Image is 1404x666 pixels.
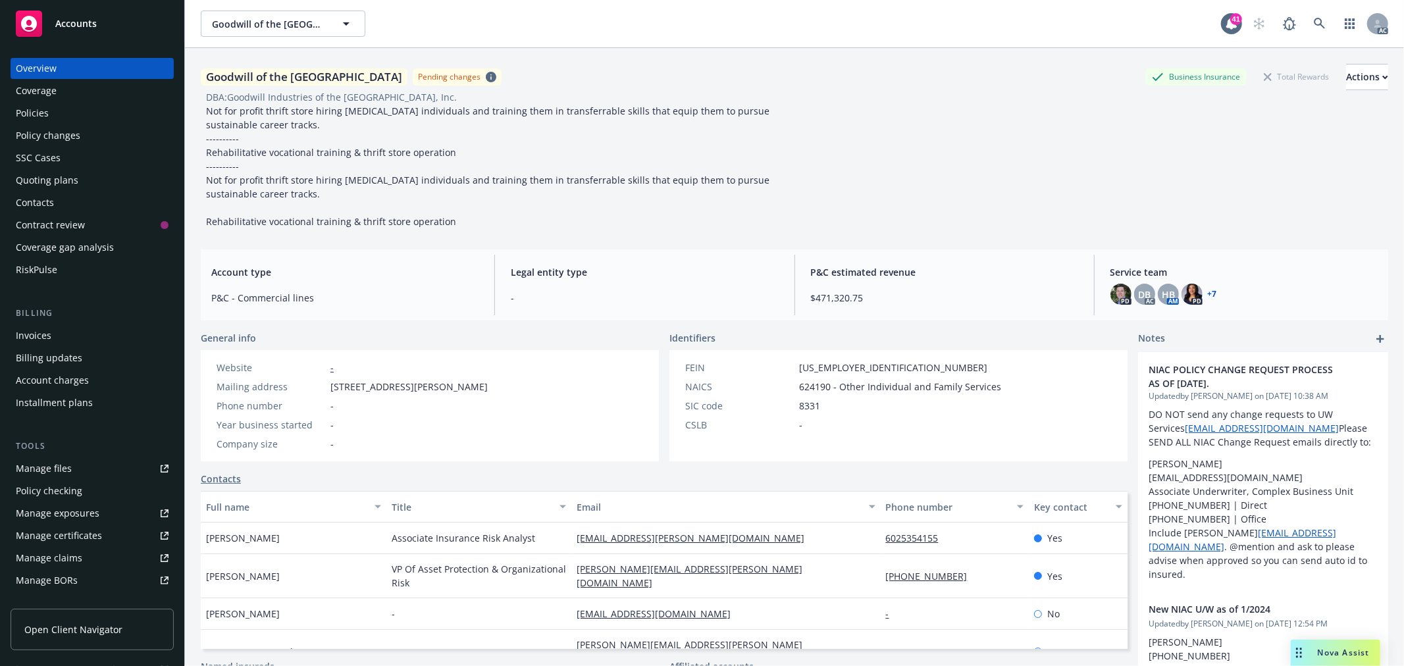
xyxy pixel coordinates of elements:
span: Nova Assist [1318,647,1370,658]
span: P&C - Commercial lines [211,291,479,305]
div: Contract review [16,215,85,236]
div: Coverage [16,80,57,101]
button: Full name [201,491,386,523]
a: add [1372,331,1388,347]
div: Summary of insurance [16,592,116,613]
a: 6025354155 [886,532,949,544]
span: VP Of Asset Protection & Organizational Risk [392,562,567,590]
p: [PERSON_NAME] [EMAIL_ADDRESS][DOMAIN_NAME] Associate Underwriter, Complex Business Unit [PHONE_NU... [1149,457,1378,581]
button: Email [571,491,880,523]
div: SIC code [685,399,794,413]
span: 8331 [799,399,820,413]
a: Manage certificates [11,525,174,546]
a: Contract review [11,215,174,236]
div: Manage certificates [16,525,102,546]
div: Drag to move [1291,640,1307,666]
span: HB [1162,288,1175,301]
a: Coverage [11,80,174,101]
a: Report a Bug [1276,11,1303,37]
img: photo [1110,284,1131,305]
a: [PHONE_NUMBER] [886,570,978,582]
a: - [886,607,900,620]
a: Switch app [1337,11,1363,37]
span: Pending changes [413,68,502,85]
span: - [511,291,778,305]
div: Quoting plans [16,170,78,191]
p: DO NOT send any change requests to UW Services Please SEND ALL NIAC Change Request emails directl... [1149,407,1378,449]
a: Installment plans [11,392,174,413]
span: No [1047,607,1060,621]
a: Manage files [11,458,174,479]
span: 624190 - Other Individual and Family Services [799,380,1001,394]
div: CSLB [685,418,794,432]
span: [PERSON_NAME] [206,531,280,545]
div: Phone number [217,399,325,413]
div: Manage BORs [16,570,78,591]
span: - [392,607,395,621]
span: DB [1138,288,1151,301]
span: [PERSON_NAME] [206,569,280,583]
div: Coverage gap analysis [16,237,114,258]
img: photo [1182,284,1203,305]
span: - [330,399,334,413]
div: Full name [206,500,367,514]
a: Billing updates [11,347,174,369]
span: Legal entity type [511,265,778,279]
span: New NIAC U/W as of 1/2024 [1149,602,1343,616]
div: Year business started [217,418,325,432]
span: - [330,437,334,451]
span: [PERSON_NAME] (PlanSource) [206,645,337,659]
span: Not for profit thrift store hiring [MEDICAL_DATA] individuals and training them in transferrable ... [206,105,772,228]
div: Overview [16,58,57,79]
div: Policies [16,103,49,124]
div: Pending changes [418,71,481,82]
div: Installment plans [16,392,93,413]
button: Goodwill of the [GEOGRAPHIC_DATA] [201,11,365,37]
div: Actions [1346,64,1388,90]
a: Policies [11,103,174,124]
div: FEIN [685,361,794,374]
div: Policy changes [16,125,80,146]
button: Nova Assist [1291,640,1380,666]
button: Title [386,491,572,523]
div: Title [392,500,552,514]
a: Quoting plans [11,170,174,191]
div: Website [217,361,325,374]
div: Email [577,500,860,514]
span: Associate Insurance Risk Analyst [392,531,535,545]
span: - [392,645,395,659]
a: Account charges [11,370,174,391]
span: - [330,418,334,432]
span: General info [201,331,256,345]
a: Manage exposures [11,503,174,524]
a: Contacts [201,472,241,486]
div: Business Insurance [1145,68,1247,85]
div: NAICS [685,380,794,394]
div: SSC Cases [16,147,61,168]
div: Manage claims [16,548,82,569]
button: Key contact [1029,491,1128,523]
div: Manage files [16,458,72,479]
div: Goodwill of the [GEOGRAPHIC_DATA] [201,68,407,86]
button: Phone number [881,491,1029,523]
div: 41 [1230,13,1242,25]
div: Phone number [886,500,1009,514]
div: Total Rewards [1257,68,1336,85]
a: Summary of insurance [11,592,174,613]
span: No [1047,645,1060,659]
span: Service team [1110,265,1378,279]
a: Search [1307,11,1333,37]
span: [US_EMPLOYER_IDENTIFICATION_NUMBER] [799,361,987,374]
a: Overview [11,58,174,79]
a: [PERSON_NAME][EMAIL_ADDRESS][PERSON_NAME][DOMAIN_NAME] [577,563,802,589]
a: [PERSON_NAME][EMAIL_ADDRESS][PERSON_NAME][DOMAIN_NAME] [577,638,802,665]
a: [EMAIL_ADDRESS][PERSON_NAME][DOMAIN_NAME] [577,532,815,544]
span: Yes [1047,531,1062,545]
span: Updated by [PERSON_NAME] on [DATE] 10:38 AM [1149,390,1378,402]
div: Policy checking [16,480,82,501]
div: DBA: Goodwill Industries of the [GEOGRAPHIC_DATA], Inc. [206,90,457,104]
span: - [799,418,802,432]
div: Manage exposures [16,503,99,524]
a: Policy checking [11,480,174,501]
